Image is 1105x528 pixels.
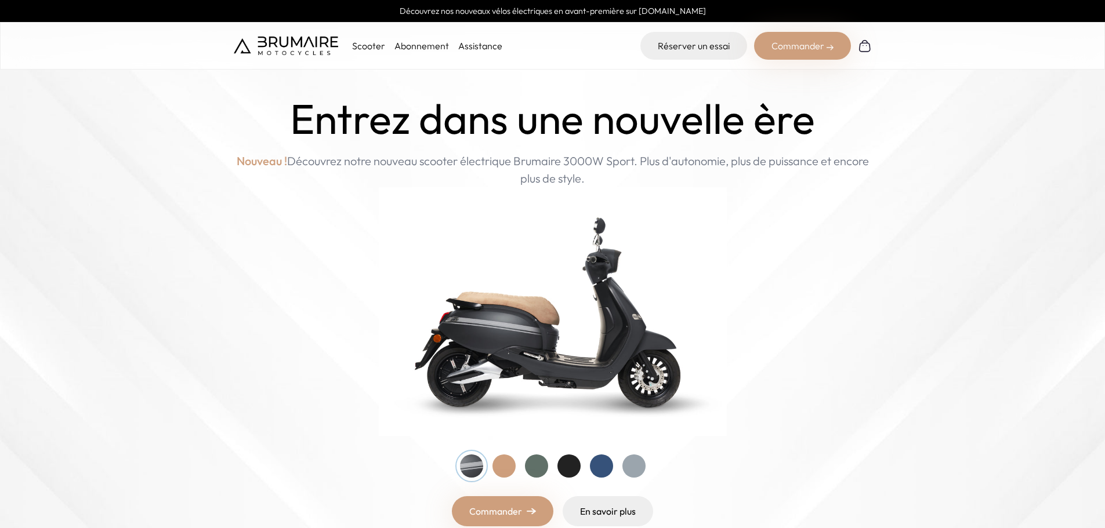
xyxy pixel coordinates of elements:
a: Réserver un essai [640,32,747,60]
a: Abonnement [394,40,449,52]
div: Commander [754,32,851,60]
h1: Entrez dans une nouvelle ère [290,95,815,143]
a: Assistance [458,40,502,52]
p: Scooter [352,39,385,53]
img: right-arrow.png [527,508,536,515]
a: Commander [452,496,553,526]
img: Panier [858,39,872,53]
a: En savoir plus [563,496,653,526]
img: right-arrow-2.png [827,44,834,51]
span: Nouveau ! [237,152,287,170]
img: Brumaire Motocycles [234,37,338,55]
p: Découvrez notre nouveau scooter électrique Brumaire 3000W Sport. Plus d'autonomie, plus de puissa... [234,152,872,187]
